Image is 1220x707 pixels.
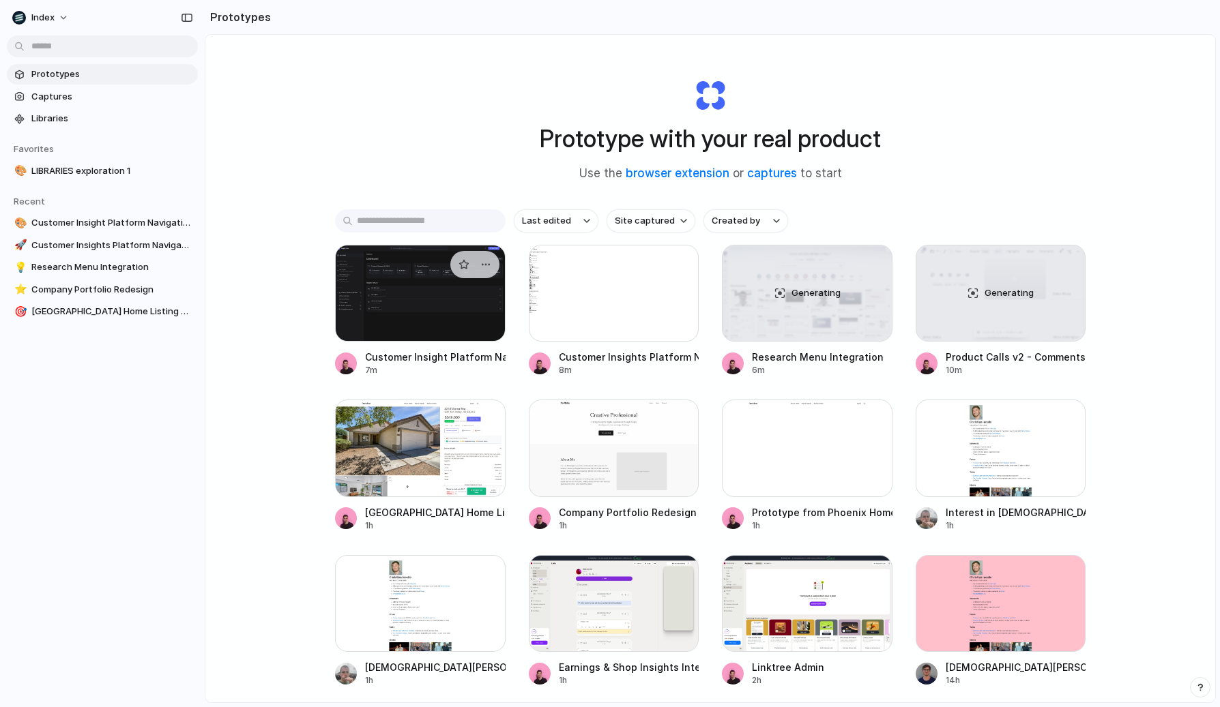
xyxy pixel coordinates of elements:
h1: Prototype with your real product [540,121,881,157]
span: Libraries [31,112,192,125]
a: Product Calls v2 - Comments PanelGeneratingProduct Calls v2 - Comments Panel10m [916,245,1086,376]
a: Christian Iacullo Interests - Pink Background[DEMOGRAPHIC_DATA][PERSON_NAME] Interests - Pink Bac... [916,555,1086,687]
div: 🎨 [14,215,24,231]
span: Research Menu Integration [31,260,192,274]
a: Captures [7,87,198,107]
div: 🎯 [14,304,24,320]
div: 2h [752,674,824,687]
span: Prototypes [31,67,192,81]
span: Site captured [615,214,675,228]
div: 14h [946,674,1086,687]
a: Linktree AdminLinktree Admin2h [722,555,892,687]
div: 7m [365,364,506,376]
div: Customer Insight Platform Navigation Revamp [365,350,506,364]
button: Site captured [607,209,695,232]
span: Company Portfolio Redesign [31,283,192,297]
span: [GEOGRAPHIC_DATA] Home Listing Optimization [31,305,192,318]
div: Research Menu Integration [752,350,884,364]
div: Linktree Admin [752,660,824,674]
div: 1h [559,520,697,532]
span: Index [31,11,55,25]
button: 🚀 [12,239,26,252]
span: Generating [985,286,1034,300]
div: Earnings & Shop Insights Integration [559,660,699,674]
span: LIBRARIES exploration 1 [31,164,192,178]
button: 🎨 [12,216,26,230]
a: San Tan Valley Home Listing Optimization[GEOGRAPHIC_DATA] Home Listing Optimization1h [335,400,506,531]
span: Favorites [14,143,54,154]
a: 🎯[GEOGRAPHIC_DATA] Home Listing Optimization [7,301,198,322]
div: 💡 [14,260,24,275]
button: 🎯 [12,305,26,318]
div: Company Portfolio Redesign [559,505,697,520]
h2: Prototypes [205,9,271,25]
div: 1h [946,520,1086,532]
span: Last edited [522,214,571,228]
div: 1h [365,674,506,687]
div: ⭐ [14,282,24,297]
a: 🚀Customer Insights Platform Navigation Revamp [7,235,198,256]
button: 🎨 [12,164,26,178]
a: Customer Insights Platform Navigation RevampCustomer Insights Platform Navigation Revamp8m [529,245,699,376]
a: Research Menu IntegrationGeneratingResearch Menu Integration6m [722,245,892,376]
div: Interest in [DEMOGRAPHIC_DATA][PERSON_NAME] [946,505,1086,520]
a: Company Portfolio RedesignCompany Portfolio Redesign1h [529,400,699,531]
span: Created by [712,214,760,228]
div: 1h [752,520,892,532]
a: Prototypes [7,64,198,85]
button: ⭐ [12,283,26,297]
div: 6m [752,364,884,376]
div: Prototype from Phoenix Homes Market [752,505,892,520]
div: 1h [365,520,506,532]
a: Prototype from Phoenix Homes MarketPrototype from Phoenix Homes Market1h [722,400,892,531]
span: Recent [14,196,45,207]
a: ⭐Company Portfolio Redesign [7,280,198,300]
button: 💡 [12,260,26,274]
div: Customer Insights Platform Navigation Revamp [559,350,699,364]
div: 🎨 [14,163,24,179]
button: Created by [703,209,788,232]
div: 1h [559,674,699,687]
span: Use the or to start [579,165,842,183]
button: Index [7,7,76,29]
span: Customer Insight Platform Navigation Revamp [31,216,192,230]
a: Christian Iacullo Profile Preview[DEMOGRAPHIC_DATA][PERSON_NAME] Profile Preview1h [335,555,506,687]
div: 🚀 [14,237,24,253]
div: 8m [559,364,699,376]
a: 🎨LIBRARIES exploration 1 [7,161,198,181]
div: Product Calls v2 - Comments Panel [946,350,1086,364]
button: Last edited [514,209,598,232]
a: 💡Research Menu Integration [7,257,198,277]
div: [DEMOGRAPHIC_DATA][PERSON_NAME] Interests - Pink Background [946,660,1086,674]
div: 10m [946,364,1086,376]
a: Earnings & Shop Insights IntegrationEarnings & Shop Insights Integration1h [529,555,699,687]
span: Captures [31,90,192,104]
a: 🎨Customer Insight Platform Navigation Revamp [7,213,198,233]
span: Generating [791,286,841,300]
div: [GEOGRAPHIC_DATA] Home Listing Optimization [365,505,506,520]
div: [DEMOGRAPHIC_DATA][PERSON_NAME] Profile Preview [365,660,506,674]
a: Libraries [7,108,198,129]
a: captures [747,166,797,180]
span: Customer Insights Platform Navigation Revamp [31,239,192,252]
a: Interest in Christian IaculloInterest in [DEMOGRAPHIC_DATA][PERSON_NAME]1h [916,400,1086,531]
a: browser extension [626,166,729,180]
a: Customer Insight Platform Navigation RevampCustomer Insight Platform Navigation Revamp7m [335,245,506,376]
